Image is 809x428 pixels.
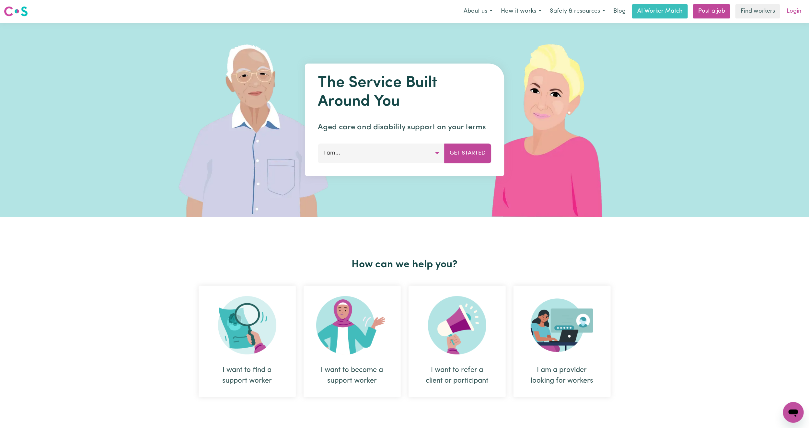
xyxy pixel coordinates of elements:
[783,402,804,423] iframe: Button to launch messaging window, conversation in progress
[693,4,730,18] a: Post a job
[609,4,630,18] a: Blog
[214,365,280,386] div: I want to find a support worker
[409,286,506,397] div: I want to refer a client or participant
[546,5,609,18] button: Safety & resources
[318,144,445,163] button: I am...
[531,296,594,354] img: Provider
[632,4,688,18] a: AI Worker Match
[735,4,780,18] a: Find workers
[199,286,296,397] div: I want to find a support worker
[497,5,546,18] button: How it works
[4,6,28,17] img: Careseekers logo
[316,296,388,354] img: Become Worker
[318,121,491,133] p: Aged care and disability support on your terms
[459,5,497,18] button: About us
[424,365,490,386] div: I want to refer a client or participant
[218,296,276,354] img: Search
[529,365,595,386] div: I am a provider looking for workers
[783,4,805,18] a: Login
[304,286,401,397] div: I want to become a support worker
[514,286,611,397] div: I am a provider looking for workers
[319,365,385,386] div: I want to become a support worker
[318,74,491,111] h1: The Service Built Around You
[4,4,28,19] a: Careseekers logo
[195,259,615,271] h2: How can we help you?
[444,144,491,163] button: Get Started
[428,296,486,354] img: Refer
